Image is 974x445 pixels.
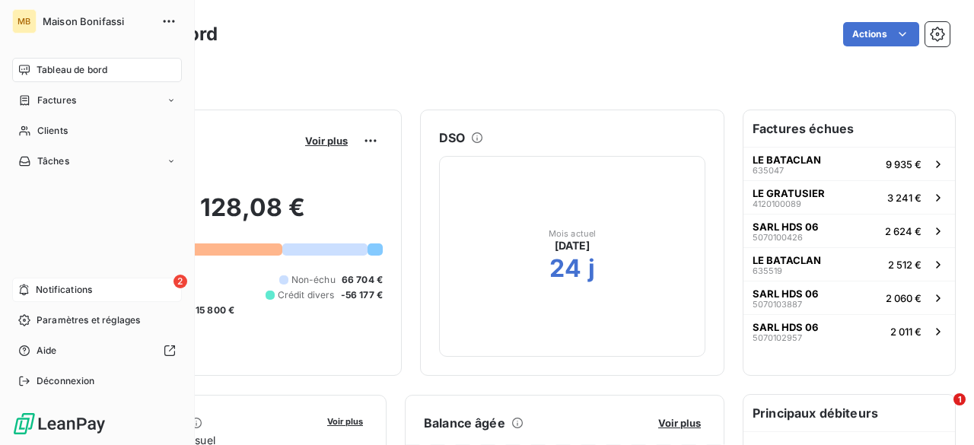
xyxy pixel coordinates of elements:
[743,110,955,147] h6: Factures échues
[753,266,782,275] span: 635519
[555,238,590,253] span: [DATE]
[743,395,955,431] h6: Principaux débiteurs
[753,254,821,266] span: LE BATACLAN
[342,273,383,287] span: 66 704 €
[37,124,68,138] span: Clients
[658,417,701,429] span: Voir plus
[12,339,182,363] a: Aide
[43,15,152,27] span: Maison Bonifassi
[743,247,955,281] button: LE BATACLAN6355192 512 €
[278,288,335,302] span: Crédit divers
[743,281,955,314] button: SARL HDS 0650701038872 060 €
[301,134,352,148] button: Voir plus
[843,22,919,46] button: Actions
[743,314,955,348] button: SARL HDS 0650701029572 011 €
[886,158,921,170] span: 9 935 €
[753,233,803,242] span: 5070100426
[305,135,348,147] span: Voir plus
[885,225,921,237] span: 2 624 €
[191,304,234,317] span: -15 800 €
[424,414,505,432] h6: Balance âgée
[753,166,784,175] span: 635047
[953,393,966,405] span: 1
[291,273,336,287] span: Non-échu
[549,253,581,284] h2: 24
[753,187,825,199] span: LE GRATUSIER
[86,192,383,238] h2: 87 128,08 €
[753,321,818,333] span: SARL HDS 06
[439,129,465,147] h6: DSO
[890,326,921,338] span: 2 011 €
[12,412,107,436] img: Logo LeanPay
[549,229,597,238] span: Mois actuel
[36,283,92,297] span: Notifications
[341,288,383,302] span: -56 177 €
[654,416,705,430] button: Voir plus
[753,199,801,208] span: 4120100089
[753,333,802,342] span: 5070102957
[37,63,107,77] span: Tableau de bord
[37,154,69,168] span: Tâches
[323,414,368,428] button: Voir plus
[37,374,95,388] span: Déconnexion
[173,275,187,288] span: 2
[753,221,818,233] span: SARL HDS 06
[753,288,818,300] span: SARL HDS 06
[12,9,37,33] div: MB
[886,292,921,304] span: 2 060 €
[37,313,140,327] span: Paramètres et réglages
[743,147,955,180] button: LE BATACLAN6350479 935 €
[887,192,921,204] span: 3 241 €
[743,180,955,214] button: LE GRATUSIER41201000893 241 €
[37,344,57,358] span: Aide
[588,253,595,284] h2: j
[922,393,959,430] iframe: Intercom live chat
[888,259,921,271] span: 2 512 €
[753,154,821,166] span: LE BATACLAN
[753,300,802,309] span: 5070103887
[327,416,363,427] span: Voir plus
[37,94,76,107] span: Factures
[743,214,955,247] button: SARL HDS 0650701004262 624 €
